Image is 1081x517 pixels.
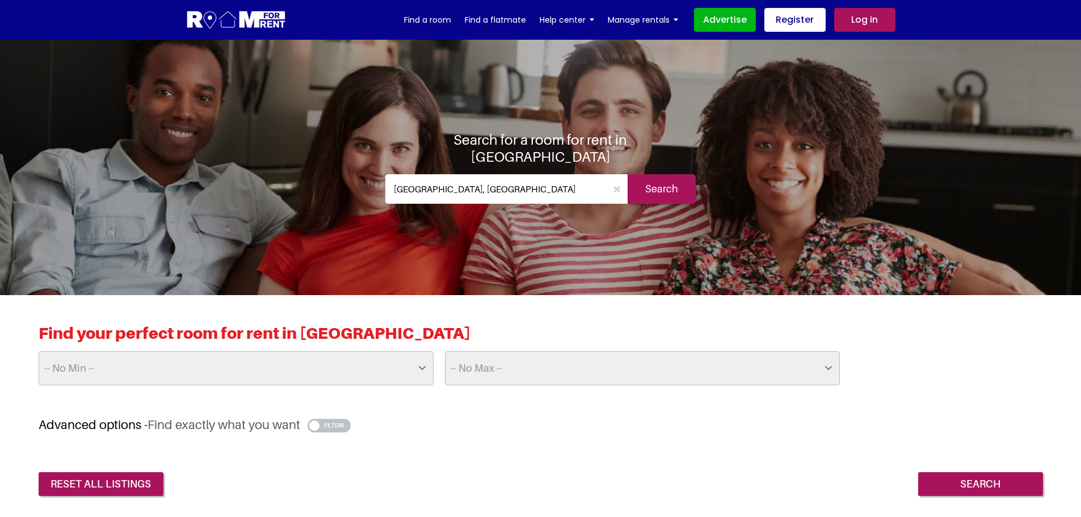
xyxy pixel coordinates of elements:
[465,11,526,28] a: Find a flatmate
[39,472,163,496] a: reset all listings
[694,8,756,32] a: Advertise
[608,11,678,28] a: Manage rentals
[385,174,607,204] input: Where do you want to live. Search by town or postcode
[404,11,451,28] a: Find a room
[918,472,1043,496] input: Search
[540,11,594,28] a: Help center
[39,417,1043,432] h3: Advanced options -
[628,174,696,204] input: Search
[39,323,1043,351] h2: Find your perfect room for rent in [GEOGRAPHIC_DATA]
[834,8,895,32] a: Log in
[385,131,696,165] h1: Search for a room for rent in [GEOGRAPHIC_DATA]
[764,8,826,32] a: Register
[186,10,287,31] img: Logo for Room for Rent, featuring a welcoming design with a house icon and modern typography
[148,417,300,432] span: Find exactly what you want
